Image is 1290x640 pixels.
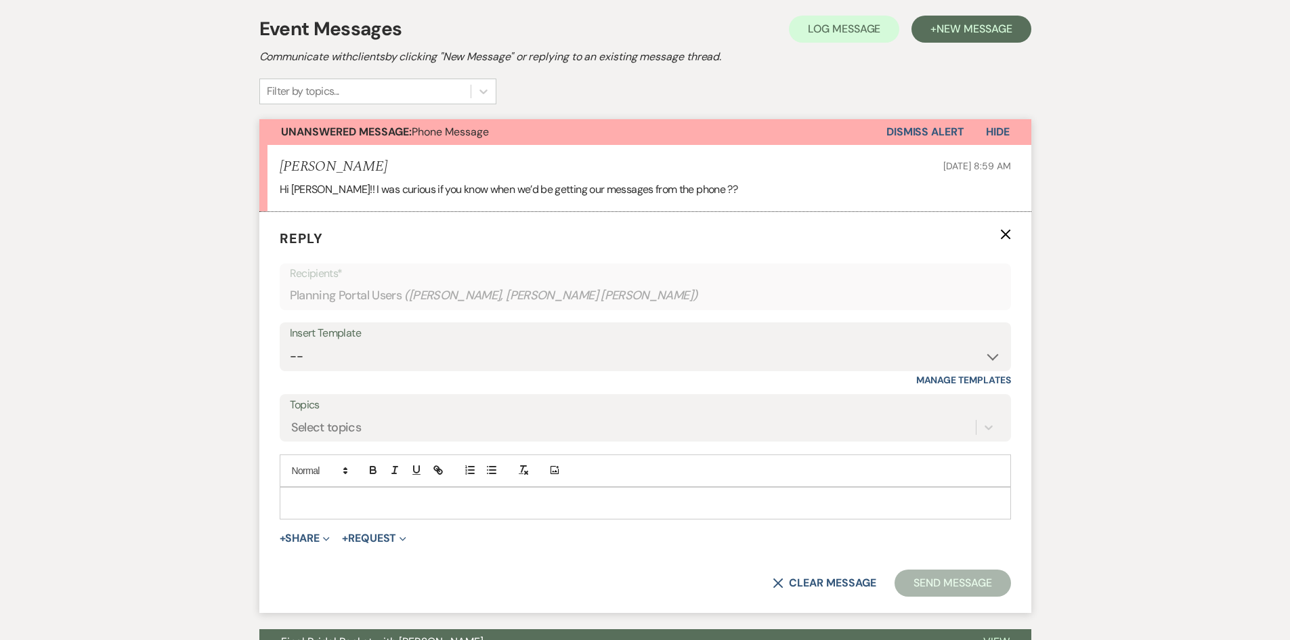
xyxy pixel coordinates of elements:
[916,374,1011,386] a: Manage Templates
[267,83,339,100] div: Filter by topics...
[280,533,286,544] span: +
[789,16,899,43] button: Log Message
[281,125,489,139] span: Phone Message
[964,119,1031,145] button: Hide
[342,533,406,544] button: Request
[281,125,412,139] strong: Unanswered Message:
[342,533,348,544] span: +
[280,181,1011,198] p: Hi [PERSON_NAME]!! I was curious if you know when we’d be getting our messages from the phone ??
[886,119,964,145] button: Dismiss Alert
[280,230,323,247] span: Reply
[280,158,387,175] h5: [PERSON_NAME]
[290,324,1001,343] div: Insert Template
[937,22,1012,36] span: New Message
[290,396,1001,415] label: Topics
[808,22,880,36] span: Log Message
[773,578,876,589] button: Clear message
[911,16,1031,43] button: +New Message
[259,15,402,43] h1: Event Messages
[259,49,1031,65] h2: Communicate with clients by clicking "New Message" or replying to an existing message thread.
[895,570,1010,597] button: Send Message
[280,533,330,544] button: Share
[943,160,1010,172] span: [DATE] 8:59 AM
[290,282,1001,309] div: Planning Portal Users
[290,265,1001,282] p: Recipients*
[986,125,1010,139] span: Hide
[259,119,886,145] button: Unanswered Message:Phone Message
[291,419,362,437] div: Select topics
[404,286,698,305] span: ( [PERSON_NAME], [PERSON_NAME] [PERSON_NAME] )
